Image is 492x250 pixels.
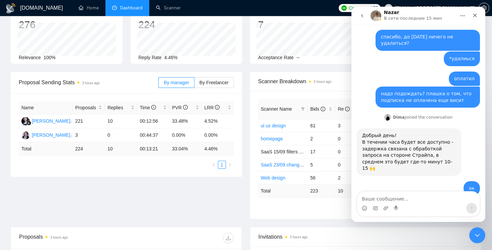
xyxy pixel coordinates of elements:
[44,55,56,60] span: 100%
[226,161,234,169] li: Next Page
[301,107,305,111] span: filter
[212,163,216,167] span: left
[335,132,363,145] td: 0
[261,175,285,180] a: Web design
[172,105,188,110] span: PVR
[32,131,70,139] div: [PERSON_NAME]
[19,101,73,114] th: Name
[308,132,335,145] td: 2
[261,149,357,154] span: SaaS 15/09 filters change+cover letter change
[335,184,363,197] td: 10
[32,117,70,125] div: [PERSON_NAME]
[21,131,30,139] img: YH
[210,161,218,169] li: Previous Page
[137,114,169,128] td: 00:12:56
[82,81,100,85] time: 3 hours ago
[19,142,73,155] td: Total
[26,121,31,125] img: gigradar-bm.png
[183,105,188,110] span: info-circle
[386,6,391,10] span: user
[19,233,127,243] div: Proposals
[199,80,229,85] span: By Freelancer
[335,171,363,184] td: 2
[308,158,335,171] td: 5
[258,18,304,31] div: 7
[105,128,137,142] td: 0
[335,119,363,132] td: 3
[112,5,117,10] span: dashboard
[105,142,137,155] td: 10
[21,132,70,137] a: YH[PERSON_NAME]
[215,105,220,110] span: info-circle
[479,3,489,13] button: setting
[73,101,105,114] th: Proposals
[218,161,226,169] li: 1
[370,4,378,12] span: 155
[169,128,201,142] td: 0.00%
[469,227,485,243] iframe: Intercom live chat
[258,184,308,197] td: Total
[204,105,220,110] span: LRR
[139,18,184,31] div: 224
[338,106,350,112] span: Re
[75,104,97,111] span: Proposals
[19,18,72,31] div: 276
[164,80,189,85] span: By manager
[479,5,489,11] span: setting
[258,55,294,60] span: Acceptance Rate
[120,5,143,11] span: Dashboard
[335,158,363,171] td: 0
[169,114,201,128] td: 33.48%
[73,128,105,142] td: 3
[164,55,178,60] span: 4.46%
[79,5,99,11] a: homeHome
[258,77,473,86] span: Scanner Breakdown
[308,119,335,132] td: 61
[228,163,232,167] span: right
[5,3,16,14] img: logo
[290,235,308,239] time: 3 hours ago
[261,136,283,141] a: homepage
[105,101,137,114] th: Replies
[341,5,347,11] img: upwork-logo.png
[105,114,137,128] td: 10
[73,142,105,155] td: 224
[139,55,162,60] span: Reply Rate
[19,55,41,60] span: Relevance
[261,106,292,112] span: Scanner Name
[169,142,201,155] td: 33.04 %
[202,128,234,142] td: 0.00%
[300,104,306,114] span: filter
[107,104,129,111] span: Replies
[21,117,30,125] img: RS
[351,7,485,222] iframe: Intercom live chat
[335,145,363,158] td: 0
[345,107,350,111] span: info-circle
